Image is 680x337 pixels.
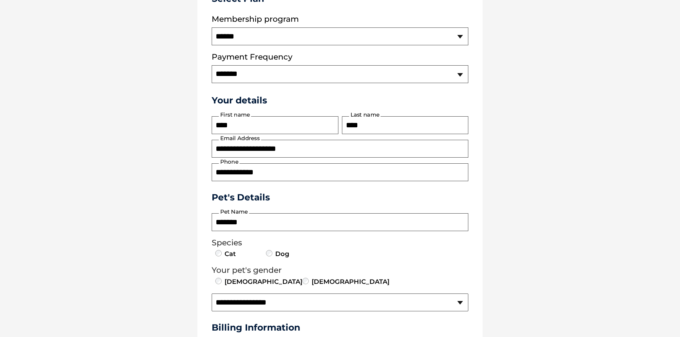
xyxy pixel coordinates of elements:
[209,192,471,203] h3: Pet's Details
[212,266,468,275] legend: Your pet's gender
[349,112,381,118] label: Last name
[212,322,468,333] h3: Billing Information
[212,15,468,24] label: Membership program
[224,277,302,286] label: [DEMOGRAPHIC_DATA]
[274,249,289,259] label: Dog
[224,249,236,259] label: Cat
[311,277,389,286] label: [DEMOGRAPHIC_DATA]
[219,159,240,165] label: Phone
[219,135,261,142] label: Email Address
[212,52,292,62] label: Payment Frequency
[212,95,468,106] h3: Your details
[219,112,251,118] label: First name
[212,238,468,247] legend: Species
